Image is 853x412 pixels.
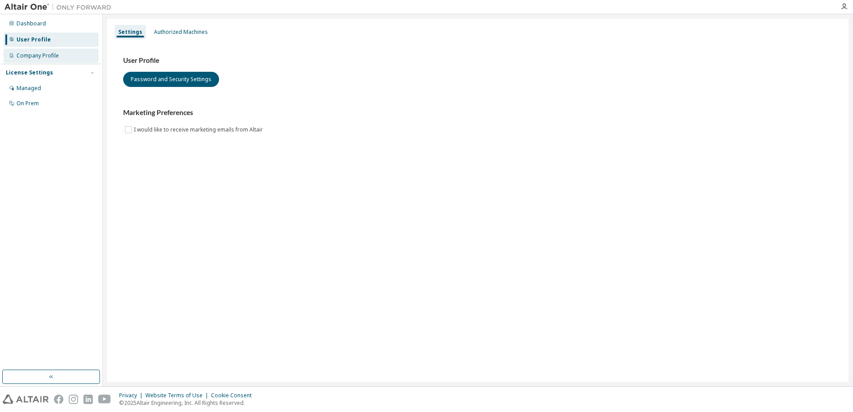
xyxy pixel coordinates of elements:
div: License Settings [6,69,53,76]
div: Managed [17,85,41,92]
h3: User Profile [123,56,832,65]
img: Altair One [4,3,116,12]
div: Cookie Consent [211,392,257,399]
img: altair_logo.svg [3,395,49,404]
img: instagram.svg [69,395,78,404]
div: Company Profile [17,52,59,59]
div: Privacy [119,392,145,399]
label: I would like to receive marketing emails from Altair [134,124,265,135]
button: Password and Security Settings [123,72,219,87]
img: linkedin.svg [83,395,93,404]
div: On Prem [17,100,39,107]
img: facebook.svg [54,395,63,404]
div: Dashboard [17,20,46,27]
div: Website Terms of Use [145,392,211,399]
img: youtube.svg [98,395,111,404]
h3: Marketing Preferences [123,108,832,117]
p: © 2025 Altair Engineering, Inc. All Rights Reserved. [119,399,257,407]
div: Authorized Machines [154,29,208,36]
div: Settings [118,29,142,36]
div: User Profile [17,36,51,43]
